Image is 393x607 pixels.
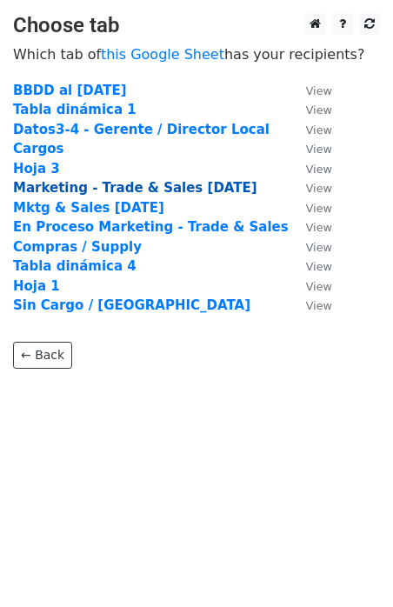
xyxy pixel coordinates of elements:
[289,219,332,235] a: View
[13,258,137,274] a: Tabla dinámica 4
[101,46,224,63] a: this Google Sheet
[289,102,332,117] a: View
[289,141,332,157] a: View
[306,143,332,156] small: View
[13,45,380,63] p: Which tab of has your recipients?
[13,219,289,235] a: En Proceso Marketing - Trade & Sales
[306,103,332,117] small: View
[289,83,332,98] a: View
[13,180,257,196] a: Marketing - Trade & Sales [DATE]
[306,241,332,254] small: View
[13,141,64,157] a: Cargos
[13,161,60,177] a: Hoja 3
[306,299,332,312] small: View
[13,83,127,98] a: BBDD al [DATE]
[289,278,332,294] a: View
[13,13,380,38] h3: Choose tab
[289,258,332,274] a: View
[13,239,142,255] a: Compras / Supply
[306,260,332,273] small: View
[306,123,332,137] small: View
[289,122,332,137] a: View
[306,163,332,176] small: View
[13,122,270,137] a: Datos3-4 - Gerente / Director Local
[13,342,72,369] a: ← Back
[289,239,332,255] a: View
[289,297,332,313] a: View
[306,280,332,293] small: View
[306,202,332,215] small: View
[13,200,164,216] a: Mktg & Sales [DATE]
[306,524,393,607] div: Widget de chat
[13,297,250,313] a: Sin Cargo / [GEOGRAPHIC_DATA]
[306,84,332,97] small: View
[289,200,332,216] a: View
[13,102,137,117] a: Tabla dinámica 1
[306,524,393,607] iframe: Chat Widget
[306,221,332,234] small: View
[289,180,332,196] a: View
[289,161,332,177] a: View
[13,278,60,294] a: Hoja 1
[306,182,332,195] small: View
